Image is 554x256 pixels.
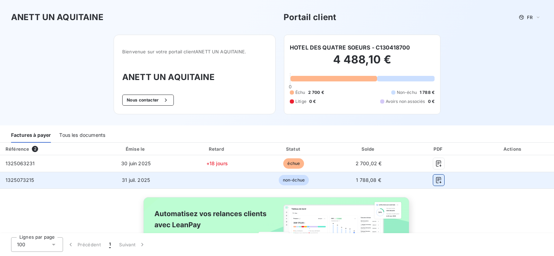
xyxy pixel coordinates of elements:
[32,146,38,152] span: 2
[333,145,404,152] div: Solde
[309,98,316,105] span: 0 €
[279,175,309,185] span: non-échue
[308,89,324,96] span: 2 700 €
[121,160,151,166] span: 30 juin 2025
[206,160,228,166] span: +18 jours
[257,145,330,152] div: Statut
[17,241,25,248] span: 100
[122,49,267,54] span: Bienvenue sur votre portail client ANETT UN AQUITAINE .
[289,84,292,89] span: 0
[473,145,553,152] div: Actions
[420,89,435,96] span: 1 788 €
[59,128,105,143] div: Tous les documents
[428,98,435,105] span: 0 €
[295,98,306,105] span: Litige
[11,128,51,143] div: Factures à payer
[105,237,115,252] button: 1
[356,160,382,166] span: 2 700,02 €
[63,237,105,252] button: Précédent
[180,145,254,152] div: Retard
[284,11,336,24] h3: Portail client
[407,145,471,152] div: PDF
[122,177,150,183] span: 31 juil. 2025
[527,15,533,20] span: FR
[290,53,435,73] h2: 4 488,10 €
[283,158,304,169] span: échue
[6,146,29,152] div: Référence
[109,241,111,248] span: 1
[122,95,173,106] button: Nous contacter
[356,177,381,183] span: 1 788,08 €
[290,43,410,52] h6: HOTEL DES QUATRE SOEURS - C130418700
[386,98,425,105] span: Avoirs non associés
[6,160,35,166] span: 1325063231
[6,177,34,183] span: 1325073215
[295,89,305,96] span: Échu
[397,89,417,96] span: Non-échu
[122,71,267,83] h3: ANETT UN AQUITAINE
[95,145,177,152] div: Émise le
[115,237,150,252] button: Suivant
[11,11,104,24] h3: ANETT UN AQUITAINE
